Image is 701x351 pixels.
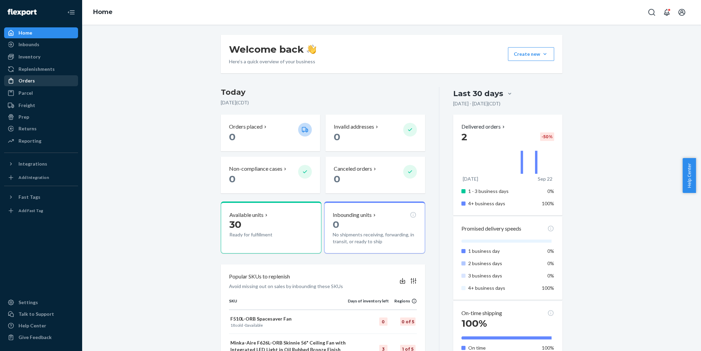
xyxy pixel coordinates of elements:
[461,123,506,131] button: Delivered orders
[463,175,478,182] p: [DATE]
[326,115,425,151] button: Invalid addresses 0
[221,157,320,193] button: Non-compliance cases 0
[4,332,78,343] button: Give Feedback
[4,297,78,308] a: Settings
[547,188,554,194] span: 0%
[221,201,321,253] button: Available units30Ready for fulfillment
[18,299,38,306] div: Settings
[461,225,521,233] p: Promised delivery speeds
[229,165,282,173] p: Non-compliance cases
[389,298,417,304] div: Regions
[542,285,554,291] span: 100%
[88,2,118,22] ol: breadcrumbs
[18,29,32,36] div: Home
[229,58,316,65] p: Here’s a quick overview of your business
[18,311,54,317] div: Talk to Support
[4,64,78,75] a: Replenishments
[229,273,290,281] p: Popular SKUs to replenish
[230,322,346,328] p: sold · available
[230,315,346,322] p: F510L-ORB Spacesaver Fan
[333,211,372,219] p: Inbounding units
[400,317,416,326] div: 0 of 5
[229,173,235,185] span: 0
[221,99,425,106] p: [DATE] ( CDT )
[4,88,78,99] a: Parcel
[333,231,416,245] p: No shipments receiving, forwarding, in transit, or ready to ship
[230,323,235,328] span: 18
[18,194,40,200] div: Fast Tags
[453,88,503,99] div: Last 30 days
[245,323,247,328] span: 0
[461,317,487,329] span: 100%
[4,112,78,122] a: Prep
[18,174,49,180] div: Add Integration
[18,125,37,132] div: Returns
[538,175,552,182] p: Sep 22
[307,44,316,54] img: hand-wave emoji
[334,173,340,185] span: 0
[18,322,46,329] div: Help Center
[4,192,78,203] button: Fast Tags
[18,66,55,73] div: Replenishments
[453,100,500,107] p: [DATE] - [DATE] ( CDT )
[4,75,78,86] a: Orders
[333,219,339,230] span: 0
[645,5,659,19] button: Open Search Box
[15,5,29,11] span: Chat
[18,208,43,213] div: Add Fast Tag
[334,123,374,131] p: Invalid addresses
[4,158,78,169] button: Integrations
[4,135,78,146] a: Reporting
[334,131,340,143] span: 0
[229,231,293,238] p: Ready for fulfillment
[542,345,554,351] span: 100%
[4,39,78,50] a: Inbounds
[229,283,343,290] p: Avoid missing out on sales by inbounding these SKUs
[18,160,47,167] div: Integrations
[660,5,674,19] button: Open notifications
[4,27,78,38] a: Home
[468,285,536,291] p: 4+ business days
[461,131,467,143] span: 2
[4,309,78,320] button: Talk to Support
[334,165,372,173] p: Canceled orders
[683,158,696,193] span: Help Center
[468,200,536,207] p: 4+ business days
[540,132,554,141] div: -50 %
[675,5,689,19] button: Open account menu
[468,260,536,267] p: 2 business days
[4,123,78,134] a: Returns
[229,219,241,230] span: 30
[221,115,320,151] button: Orders placed 0
[18,114,29,120] div: Prep
[508,47,554,61] button: Create new
[18,77,35,84] div: Orders
[547,248,554,254] span: 0%
[324,201,425,253] button: Inbounding units0No shipments receiving, forwarding, in transit, or ready to ship
[461,309,502,317] p: On-time shipping
[64,5,78,19] button: Close Navigation
[547,260,554,266] span: 0%
[348,298,389,310] th: Days of inventory left
[229,43,316,55] h1: Welcome back
[18,41,39,48] div: Inbounds
[229,131,235,143] span: 0
[229,211,264,219] p: Available units
[18,138,41,144] div: Reporting
[542,200,554,206] span: 100%
[4,205,78,216] a: Add Fast Tag
[18,90,33,96] div: Parcel
[4,100,78,111] a: Freight
[547,273,554,278] span: 0%
[4,320,78,331] a: Help Center
[4,172,78,183] a: Add Integration
[18,334,52,341] div: Give Feedback
[229,298,348,310] th: SKU
[18,102,35,109] div: Freight
[8,9,37,16] img: Flexport logo
[468,272,536,279] p: 3 business days
[468,248,536,255] p: 1 business day
[379,317,387,326] div: 0
[468,188,536,195] p: 1 - 3 business days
